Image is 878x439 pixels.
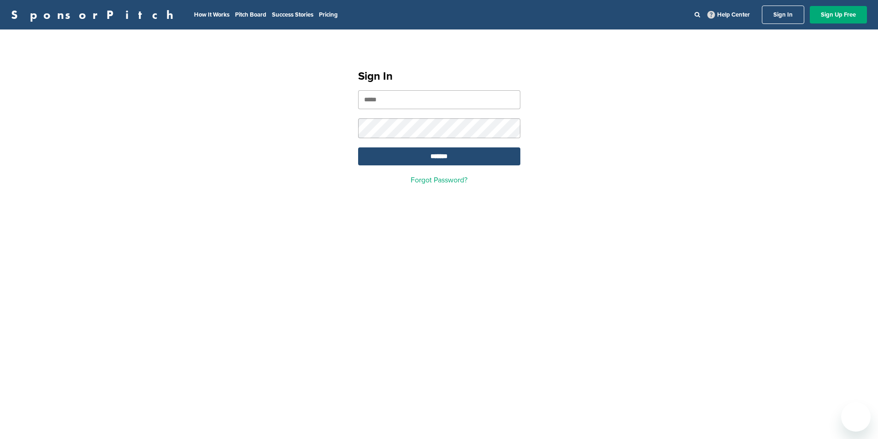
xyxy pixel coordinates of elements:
[272,11,313,18] a: Success Stories
[235,11,266,18] a: Pitch Board
[11,9,179,21] a: SponsorPitch
[841,402,871,432] iframe: Button to launch messaging window
[706,9,752,20] a: Help Center
[194,11,230,18] a: How It Works
[810,6,867,23] a: Sign Up Free
[762,6,804,24] a: Sign In
[411,176,467,185] a: Forgot Password?
[319,11,338,18] a: Pricing
[358,68,520,85] h1: Sign In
